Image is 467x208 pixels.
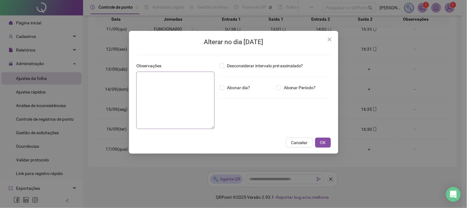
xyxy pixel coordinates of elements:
span: Desconsiderar intervalo pré-assinalado? [224,62,306,69]
span: OK [320,139,326,146]
button: Cancelar [286,138,313,148]
span: Abonar dia? [224,84,252,91]
button: Close [325,35,335,44]
span: Cancelar [291,139,308,146]
h2: Alterar no dia [DATE] [136,37,331,47]
button: OK [315,138,331,148]
label: Observações [136,62,165,69]
div: Open Intercom Messenger [446,187,461,202]
span: close [327,37,332,42]
span: Abonar Período? [281,84,318,91]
